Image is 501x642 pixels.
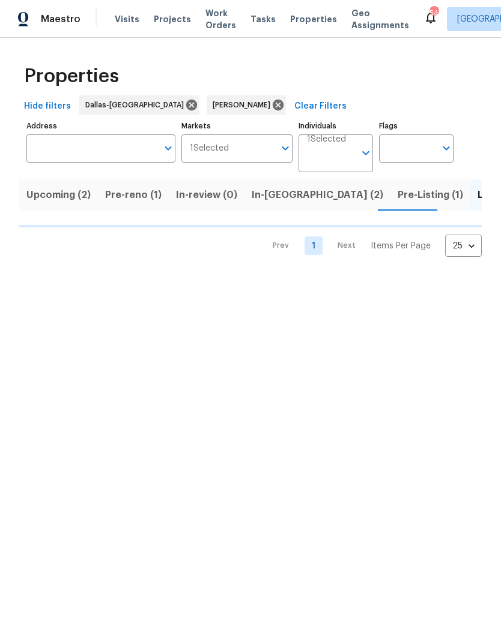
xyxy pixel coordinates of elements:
[438,140,455,157] button: Open
[26,187,91,203] span: Upcoming (2)
[371,240,431,252] p: Items Per Page
[251,15,276,23] span: Tasks
[115,13,139,25] span: Visits
[41,13,80,25] span: Maestro
[307,134,346,145] span: 1 Selected
[213,99,275,111] span: [PERSON_NAME]
[351,7,409,31] span: Geo Assignments
[85,99,189,111] span: Dallas-[GEOGRAPHIC_DATA]
[445,230,482,262] div: 25
[24,70,119,82] span: Properties
[160,140,177,157] button: Open
[176,187,237,203] span: In-review (0)
[19,95,76,118] button: Hide filters
[299,122,373,130] label: Individuals
[26,122,175,130] label: Address
[294,99,347,114] span: Clear Filters
[181,122,293,130] label: Markets
[398,187,463,203] span: Pre-Listing (1)
[205,7,236,31] span: Work Orders
[357,145,374,161] button: Open
[261,235,482,257] nav: Pagination Navigation
[277,140,294,157] button: Open
[252,187,383,203] span: In-[GEOGRAPHIC_DATA] (2)
[430,7,438,19] div: 54
[79,95,199,115] div: Dallas-[GEOGRAPHIC_DATA]
[290,95,351,118] button: Clear Filters
[207,95,286,115] div: [PERSON_NAME]
[290,13,337,25] span: Properties
[154,13,191,25] span: Projects
[24,99,71,114] span: Hide filters
[105,187,162,203] span: Pre-reno (1)
[305,236,323,255] a: Goto page 1
[379,122,454,130] label: Flags
[190,143,229,154] span: 1 Selected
